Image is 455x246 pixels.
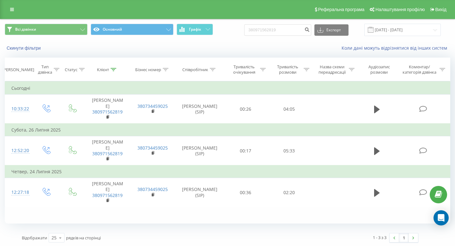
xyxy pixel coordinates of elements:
div: Коментар/категорія дзвінка [401,64,438,75]
td: 04:05 [267,95,311,124]
div: Тип дзвінка [38,64,52,75]
td: 02:20 [267,178,311,207]
td: [PERSON_NAME] (SIP) [175,95,224,124]
button: Всі дзвінки [5,24,88,35]
span: Графік [189,27,201,32]
span: рядків на сторінці [66,235,101,241]
div: Клієнт [97,67,109,72]
td: [PERSON_NAME] [85,95,130,124]
td: Четвер, 24 Липня 2025 [5,165,450,178]
div: 10:33:22 [11,103,27,115]
span: Налаштування профілю [375,7,425,12]
div: 25 [52,235,57,241]
div: 1 - 3 з 3 [373,234,386,241]
input: Пошук за номером [244,24,311,36]
a: 1 [399,233,409,242]
button: Графік [177,24,213,35]
div: Співробітник [182,67,208,72]
div: Аудіозапис розмови [362,64,396,75]
div: 12:27:18 [11,186,27,199]
div: Тривалість очікування [230,64,259,75]
td: [PERSON_NAME] [85,178,130,207]
td: 00:17 [224,136,268,165]
a: 380971562819 [92,109,123,115]
button: Скинути фільтри [5,45,44,51]
div: Статус [65,67,77,72]
td: Субота, 26 Липня 2025 [5,124,450,136]
td: [PERSON_NAME] (SIP) [175,178,224,207]
div: Назва схеми переадресації [317,64,347,75]
a: 380734459025 [137,186,168,192]
a: 380971562819 [92,151,123,157]
span: Вихід [435,7,446,12]
td: 00:36 [224,178,268,207]
a: 380734459025 [137,103,168,109]
div: Open Intercom Messenger [434,210,449,225]
td: [PERSON_NAME] [85,136,130,165]
a: Коли дані можуть відрізнятися вiд інших систем [342,45,450,51]
span: Реферальна програма [318,7,365,12]
div: Бізнес номер [135,67,161,72]
td: 00:26 [224,95,268,124]
a: 380734459025 [137,145,168,151]
span: Всі дзвінки [15,27,36,32]
button: Експорт [314,24,349,36]
button: Основний [91,24,173,35]
div: 12:52:20 [11,145,27,157]
div: Тривалість розмови [273,64,302,75]
td: Сьогодні [5,82,450,95]
a: 380971562819 [92,192,123,198]
td: 05:33 [267,136,311,165]
td: [PERSON_NAME] (SIP) [175,136,224,165]
div: [PERSON_NAME] [2,67,34,72]
span: Відображати [22,235,47,241]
